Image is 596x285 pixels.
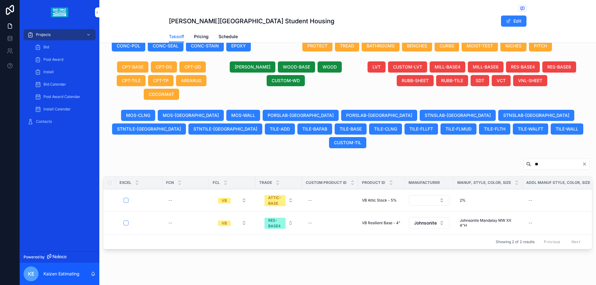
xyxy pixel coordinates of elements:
a: Select Button [259,192,298,209]
button: RES-BASE6 [542,61,576,73]
span: VNL-SHEET [518,78,542,84]
span: CPT-TP [153,78,169,84]
button: Select Button [409,217,449,229]
button: MOS-[GEOGRAPHIC_DATA] [158,110,224,121]
span: VCT [497,78,506,84]
button: TREAD [335,40,359,51]
span: TILE-WALL [556,126,578,132]
span: CPT-DS [156,64,172,70]
span: Takeoff [169,33,184,40]
button: PORSLAB-[GEOGRAPHIC_DATA] [263,110,339,121]
h1: [PERSON_NAME][GEOGRAPHIC_DATA] Student Housing [169,17,334,25]
button: TILE-FLMUD [440,123,476,135]
button: Select Button [260,215,298,231]
button: BATHROOMS [362,40,400,51]
button: CPT-BASE [117,61,148,73]
span: COCOAMAT [149,91,174,97]
span: RUBB-TILE [441,78,463,84]
div: -- [308,198,312,203]
button: TILE-CLNG [369,123,402,135]
span: PORSLAB-[GEOGRAPHIC_DATA] [268,112,334,118]
span: MOIST-TEST [467,43,493,49]
button: TILE-ADD [265,123,295,135]
span: CURBS [440,43,454,49]
button: TILE-WALL [551,123,583,135]
button: CPT-TP [148,75,174,86]
span: TILE-BAFAB [302,126,327,132]
div: -- [169,220,172,225]
a: Bid Calendar [31,79,96,90]
span: FCL [213,180,220,185]
button: STNSLAB-[GEOGRAPHIC_DATA] [498,110,574,121]
div: -- [529,220,532,225]
span: Showing 2 of 2 results [496,239,535,244]
button: CUSTOM-TIL [329,137,366,148]
button: MILL-BASE6 [468,61,503,73]
span: Schedule [219,33,238,40]
a: Bid [31,42,96,53]
span: CONC-STAIN [191,43,219,49]
a: -- [306,218,354,228]
a: 2% [457,195,519,205]
span: MILL-BASE4 [435,64,460,70]
button: PITCH [529,40,552,51]
span: LVT [372,64,381,70]
button: STNSLAB-[GEOGRAPHIC_DATA] [420,110,496,121]
button: CURBS [435,40,459,51]
span: STNTILE-[GEOGRAPHIC_DATA] [117,126,181,132]
button: TILE-FLTH [479,123,510,135]
span: WOOD [323,64,337,70]
button: SDT [471,75,489,86]
p: Kaizen Estimating [43,271,79,277]
span: TILE-ADD [270,126,290,132]
span: Manuf, Style, Color, Size [457,180,511,185]
span: TREAD [340,43,354,49]
button: VNL-SHEET [513,75,547,86]
button: MOIST-TEST [462,40,498,51]
button: CUSTOM-LVT [388,61,427,73]
span: Install Calendar [43,107,71,112]
button: Select Button [213,195,251,206]
span: Johnsonite [414,220,437,226]
span: CONC-POL [117,43,140,49]
span: Projects [36,32,51,37]
button: CONC-SEAL [148,40,183,51]
button: TILE-WALFT [513,123,548,135]
span: Bid Calendar [43,82,66,87]
button: Clear [582,162,589,167]
a: Projects [24,29,96,40]
button: MOS-CLNG [121,110,155,121]
a: Contacts [24,116,96,127]
div: scrollable content [20,25,99,135]
button: MILL-BASE4 [430,61,465,73]
span: Bid [43,45,49,50]
span: TILE-FLTH [484,126,505,132]
button: CUSTOM-WD [267,75,305,86]
span: FCN [166,180,174,185]
a: Powered by [20,251,99,263]
button: RUBB-TILE [436,75,468,86]
a: -- [166,195,205,205]
a: Johnsonite Mandalay MW XX 4"H [457,216,519,230]
span: Excel [120,180,131,185]
button: CONC-STAIN [186,40,224,51]
a: Select Button [259,214,298,232]
span: Powered by [24,255,45,260]
a: VB Resilient Base - 4" [362,220,401,225]
span: RES-BASE4 [511,64,535,70]
span: PORSLAB-[GEOGRAPHIC_DATA] [346,112,412,118]
div: -- [308,220,312,225]
a: Install [31,66,96,78]
span: Johnsonite Mandalay MW XX 4"H [460,218,516,228]
img: App logo [51,7,68,17]
span: MOS-WALL [231,112,255,118]
span: TILE-FLMUD [445,126,472,132]
span: EPOXY [231,43,246,49]
span: MILL-BASE6 [473,64,499,70]
span: CUSTOM-WD [272,78,300,84]
button: Select Button [409,195,449,206]
span: Manufacturer [409,180,440,185]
